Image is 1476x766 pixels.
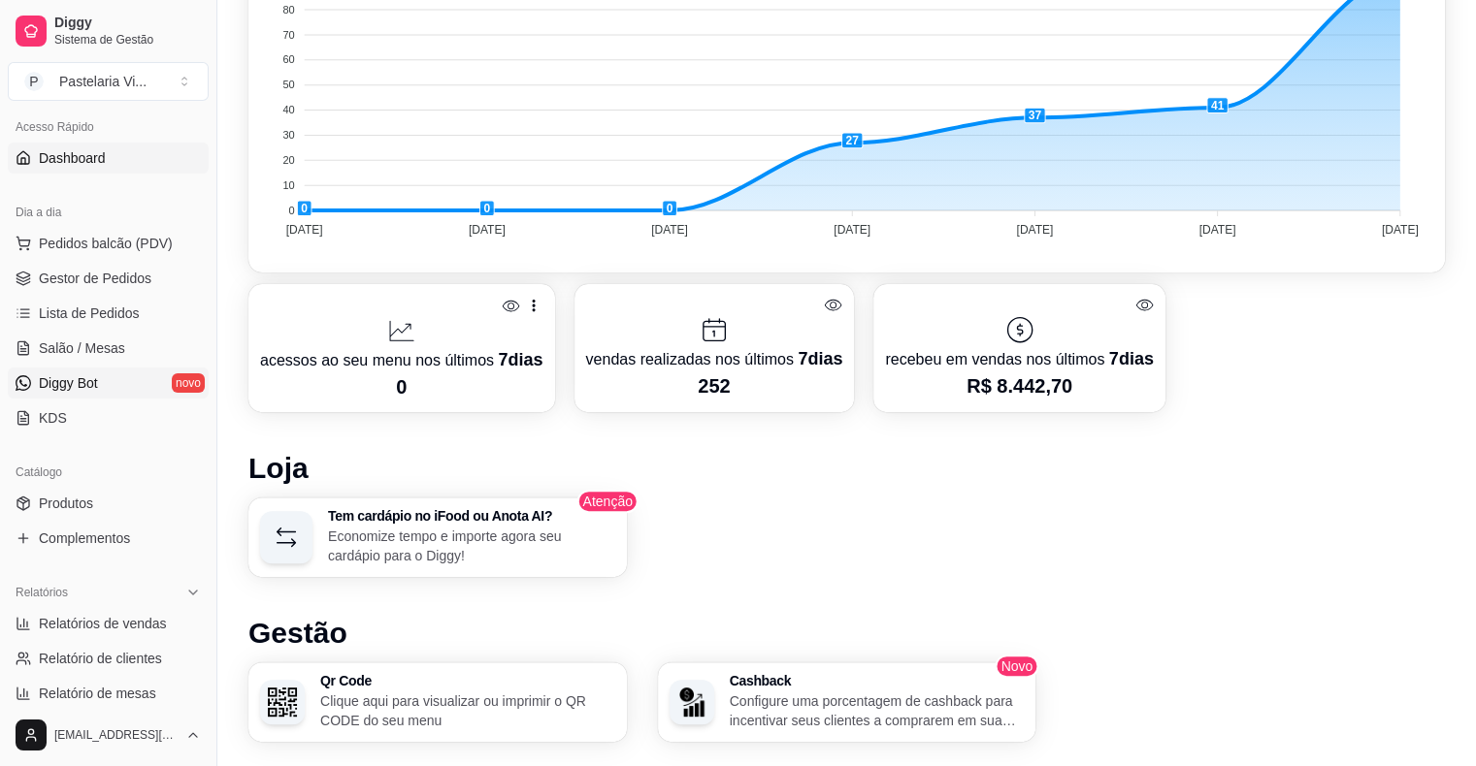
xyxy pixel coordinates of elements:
button: CashbackCashbackConfigure uma porcentagem de cashback para incentivar seus clientes a comprarem e... [658,662,1036,742]
a: Complementos [8,523,209,554]
h3: Cashback [730,674,1025,687]
img: Cashback [677,687,706,717]
span: Salão / Mesas [39,338,125,358]
p: 252 [586,372,843,399]
span: Diggy [54,15,201,32]
button: Pedidos balcão (PDV) [8,228,209,259]
p: Economize tempo e importe agora seu cardápio para o Diggy! [328,527,615,565]
h1: Gestão [248,616,1445,651]
div: Pastelaria Vi ... [59,72,147,91]
tspan: [DATE] [651,223,688,237]
h3: Qr Code [320,674,615,687]
a: KDS [8,402,209,433]
a: Diggy Botnovo [8,367,209,399]
a: Lista de Pedidos [8,298,209,329]
tspan: 20 [282,154,294,166]
div: Catálogo [8,457,209,488]
span: 7 dias [498,350,542,369]
a: Salão / Mesas [8,333,209,364]
span: Sistema de Gestão [54,32,201,48]
span: Lista de Pedidos [39,303,140,323]
span: Gestor de Pedidos [39,269,151,288]
span: KDS [39,408,67,428]
span: Relatório de mesas [39,684,156,703]
tspan: 0 [289,205,295,216]
span: Complementos [39,528,130,548]
span: 7 dias [1109,349,1154,368]
tspan: [DATE] [1016,223,1053,237]
img: Qr Code [268,687,297,717]
p: R$ 8.442,70 [885,372,1153,399]
tspan: [DATE] [1382,223,1419,237]
a: DiggySistema de Gestão [8,8,209,54]
tspan: 50 [282,79,294,90]
p: Configure uma porcentagem de cashback para incentivar seus clientes a comprarem em sua loja [730,691,1025,730]
span: [EMAIL_ADDRESS][DOMAIN_NAME] [54,727,178,743]
span: Relatórios [16,585,68,600]
a: Dashboard [8,143,209,174]
span: Produtos [39,494,93,513]
tspan: [DATE] [1199,223,1236,237]
button: Select a team [8,62,209,101]
tspan: 10 [282,179,294,191]
p: vendas realizadas nos últimos [586,345,843,372]
a: Produtos [8,488,209,519]
tspan: 70 [282,29,294,41]
span: Dashboard [39,148,106,168]
tspan: 80 [282,4,294,16]
h3: Tem cardápio no iFood ou Anota AI? [328,509,615,523]
a: Relatório de clientes [8,643,209,674]
tspan: [DATE] [469,223,506,237]
button: Qr CodeQr CodeClique aqui para visualizar ou imprimir o QR CODE do seu menu [248,662,627,742]
tspan: 40 [282,104,294,115]
p: recebeu em vendas nos últimos [885,345,1153,372]
tspan: 60 [282,53,294,65]
div: Dia a dia [8,197,209,228]
button: [EMAIL_ADDRESS][DOMAIN_NAME] [8,712,209,758]
span: Relatórios de vendas [39,614,167,633]
tspan: [DATE] [834,223,870,237]
span: 7 dias [798,349,842,368]
h1: Loja [248,451,1445,486]
a: Relatórios de vendas [8,608,209,639]
span: Pedidos balcão (PDV) [39,234,173,253]
span: Relatório de clientes [39,649,162,668]
span: P [24,72,44,91]
tspan: 30 [282,129,294,141]
span: Atenção [577,490,639,513]
button: Tem cardápio no iFood ou Anota AI?Economize tempo e importe agora seu cardápio para o Diggy! [248,497,627,577]
tspan: [DATE] [286,223,323,237]
div: Acesso Rápido [8,112,209,143]
a: Gestor de Pedidos [8,263,209,294]
span: Diggy Bot [39,373,98,393]
a: Relatório de mesas [8,678,209,709]
p: 0 [260,373,543,400]
span: Novo [996,654,1039,678]
p: acessos ao seu menu nos últimos [260,346,543,373]
p: Clique aqui para visualizar ou imprimir o QR CODE do seu menu [320,691,615,730]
